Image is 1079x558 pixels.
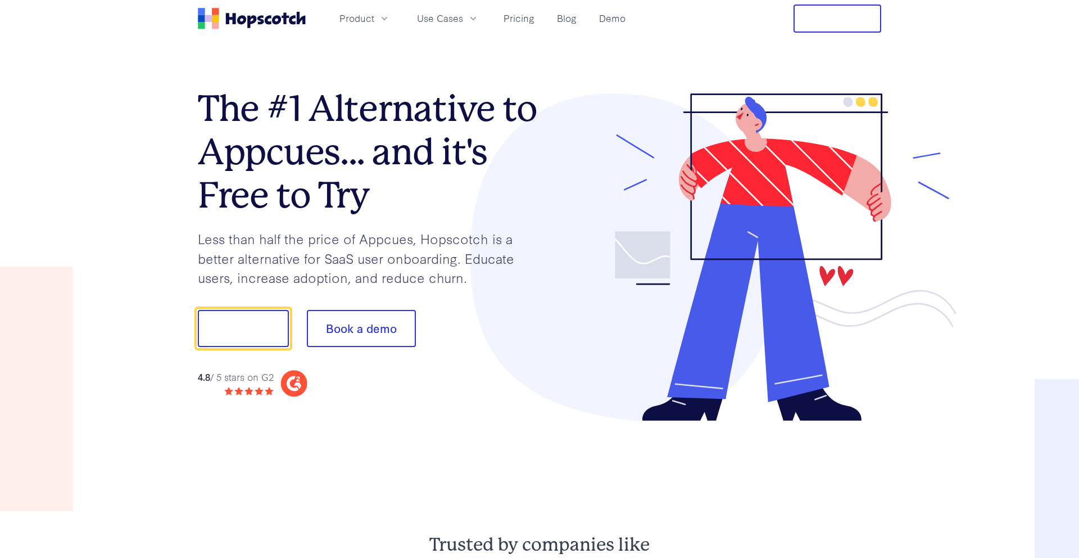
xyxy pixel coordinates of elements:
[410,9,486,28] button: Use Cases
[198,8,306,29] a: Home
[552,9,581,28] a: Blog
[333,9,397,28] button: Product
[339,11,374,25] span: Product
[198,310,289,347] button: Show me!
[794,4,881,33] button: Free Trial
[198,229,539,287] p: Less than half the price of Appcues, Hopscotch is a better alternative for SaaS user onboarding. ...
[198,371,210,384] strong: 4.8
[417,11,463,25] span: Use Cases
[499,9,539,28] a: Pricing
[198,87,539,217] h1: The #1 Alternative to Appcues... and it's Free to Try
[198,371,274,385] div: / 5 stars on G2
[307,310,416,347] button: Book a demo
[126,534,953,556] h2: Trusted by companies like
[595,9,630,28] a: Demo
